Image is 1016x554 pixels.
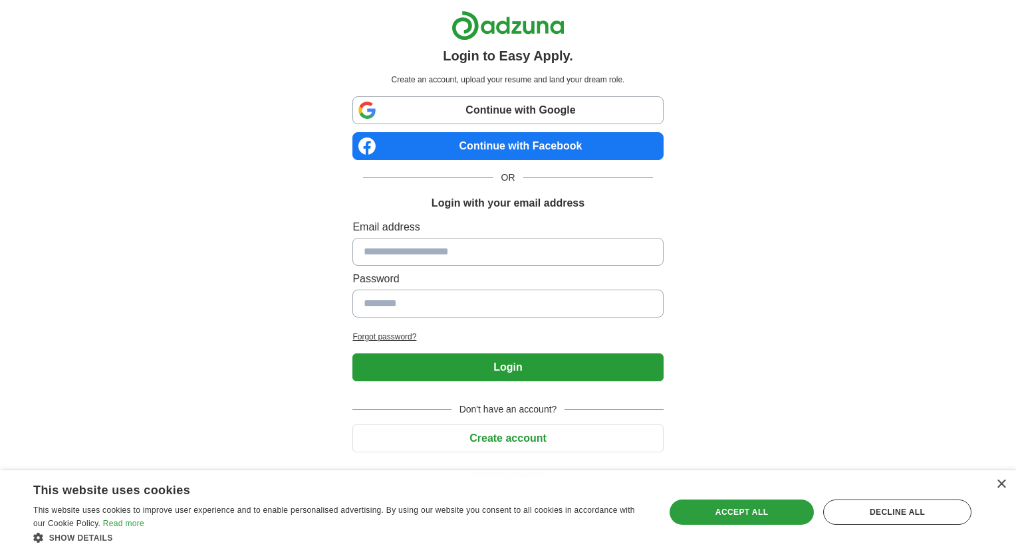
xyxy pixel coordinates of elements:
[355,74,660,86] p: Create an account, upload your resume and land your dream role.
[352,132,663,160] a: Continue with Facebook
[352,96,663,124] a: Continue with Google
[352,353,663,381] button: Login
[352,432,663,444] a: Create account
[33,506,635,528] span: This website uses cookies to improve user experience and to enable personalised advertising. By u...
[443,46,573,66] h1: Login to Easy Apply.
[352,468,663,480] a: Return to job advert
[670,500,814,525] div: Accept all
[49,533,113,543] span: Show details
[33,531,646,544] div: Show details
[103,519,144,528] a: Read more, opens a new window
[432,195,584,211] h1: Login with your email address
[352,219,663,235] label: Email address
[352,424,663,452] button: Create account
[493,171,523,185] span: OR
[33,478,613,498] div: This website uses cookies
[352,331,663,343] a: Forgot password?
[996,480,1006,490] div: Close
[352,271,663,287] label: Password
[823,500,971,525] div: Decline all
[451,11,565,41] img: Adzuna logo
[451,403,565,416] span: Don't have an account?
